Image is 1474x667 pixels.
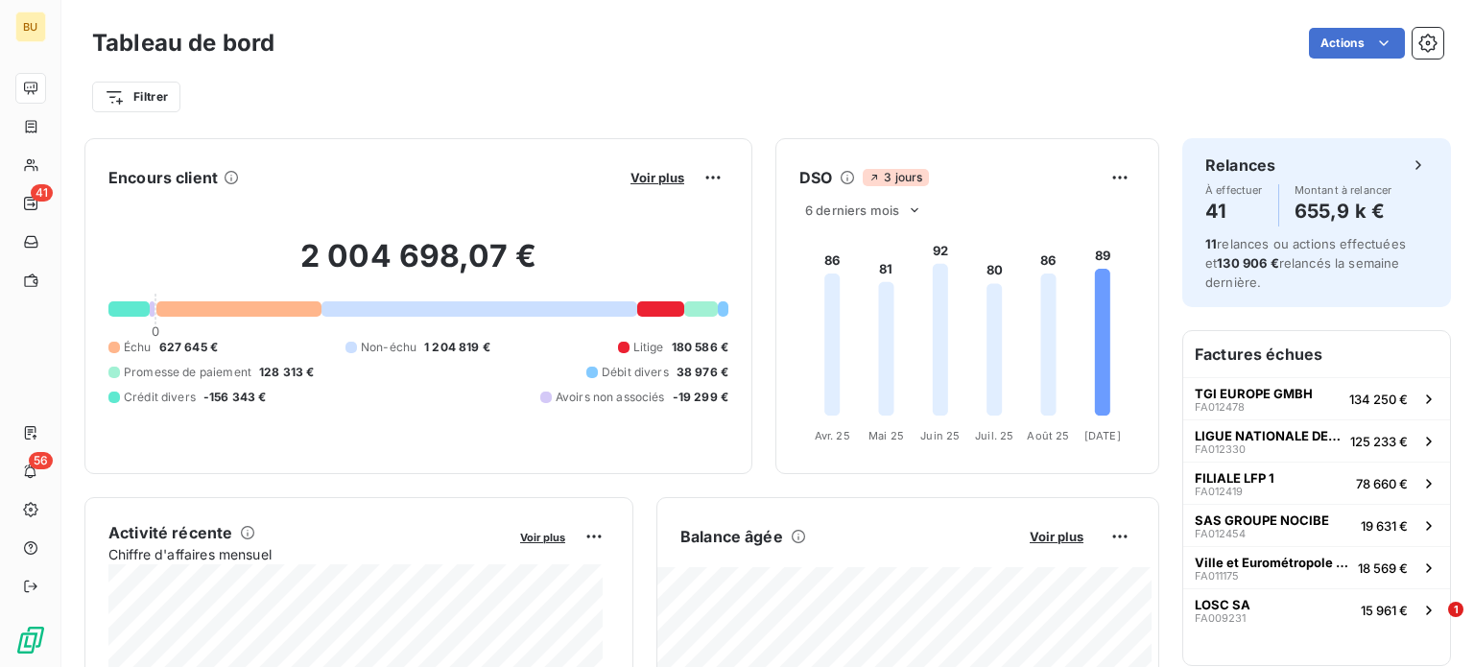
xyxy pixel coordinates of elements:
[1183,546,1450,588] button: Ville et Eurométropole de [GEOGRAPHIC_DATA]FA01117518 569 €
[1205,154,1275,177] h6: Relances
[805,202,899,218] span: 6 derniers mois
[1195,486,1243,497] span: FA012419
[361,339,416,356] span: Non-échu
[1195,428,1343,443] span: LIGUE NATIONALE DE RUGBY
[520,531,565,544] span: Voir plus
[1356,476,1408,491] span: 78 660 €
[672,339,728,356] span: 180 586 €
[1205,236,1406,290] span: relances ou actions effectuées et relancés la semaine dernière.
[1295,196,1392,226] h4: 655,9 k €
[1027,429,1069,442] tspan: Août 25
[203,389,267,406] span: -156 343 €
[1183,504,1450,546] button: SAS GROUPE NOCIBEFA01245419 631 €
[815,429,850,442] tspan: Avr. 25
[259,364,314,381] span: 128 313 €
[920,429,960,442] tspan: Juin 25
[556,389,665,406] span: Avoirs non associés
[1195,470,1274,486] span: FILIALE LFP 1
[680,525,783,548] h6: Balance âgée
[1183,331,1450,377] h6: Factures échues
[1295,184,1392,196] span: Montant à relancer
[1183,419,1450,462] button: LIGUE NATIONALE DE RUGBYFA012330125 233 €
[1361,518,1408,534] span: 19 631 €
[1195,570,1239,582] span: FA011175
[1409,602,1455,648] iframe: Intercom live chat
[673,389,728,406] span: -19 299 €
[514,528,571,545] button: Voir plus
[602,364,669,381] span: Débit divers
[108,237,728,295] h2: 2 004 698,07 €
[799,166,832,189] h6: DSO
[1084,429,1121,442] tspan: [DATE]
[159,339,218,356] span: 627 645 €
[1205,196,1263,226] h4: 41
[1361,603,1408,618] span: 15 961 €
[863,169,928,186] span: 3 jours
[152,323,159,339] span: 0
[15,625,46,655] img: Logo LeanPay
[1183,588,1450,631] button: LOSC SAFA00923115 961 €
[29,452,53,469] span: 56
[975,429,1013,442] tspan: Juil. 25
[1309,28,1405,59] button: Actions
[1350,434,1408,449] span: 125 233 €
[1195,512,1329,528] span: SAS GROUPE NOCIBE
[1205,236,1217,251] span: 11
[1024,528,1089,545] button: Voir plus
[1195,597,1250,612] span: LOSC SA
[868,429,904,442] tspan: Mai 25
[1195,612,1246,624] span: FA009231
[633,339,664,356] span: Litige
[1448,602,1463,617] span: 1
[124,364,251,381] span: Promesse de paiement
[1217,255,1278,271] span: 130 906 €
[1195,401,1245,413] span: FA012478
[677,364,728,381] span: 38 976 €
[1195,528,1246,539] span: FA012454
[625,169,690,186] button: Voir plus
[1195,443,1246,455] span: FA012330
[1195,386,1313,401] span: TGI EUROPE GMBH
[1183,462,1450,504] button: FILIALE LFP 1FA01241978 660 €
[124,389,196,406] span: Crédit divers
[424,339,490,356] span: 1 204 819 €
[1195,555,1350,570] span: Ville et Eurométropole de [GEOGRAPHIC_DATA]
[630,170,684,185] span: Voir plus
[1358,560,1408,576] span: 18 569 €
[1030,529,1083,544] span: Voir plus
[1349,392,1408,407] span: 134 250 €
[124,339,152,356] span: Échu
[108,544,507,564] span: Chiffre d'affaires mensuel
[1205,184,1263,196] span: À effectuer
[1183,377,1450,419] button: TGI EUROPE GMBHFA012478134 250 €
[108,521,232,544] h6: Activité récente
